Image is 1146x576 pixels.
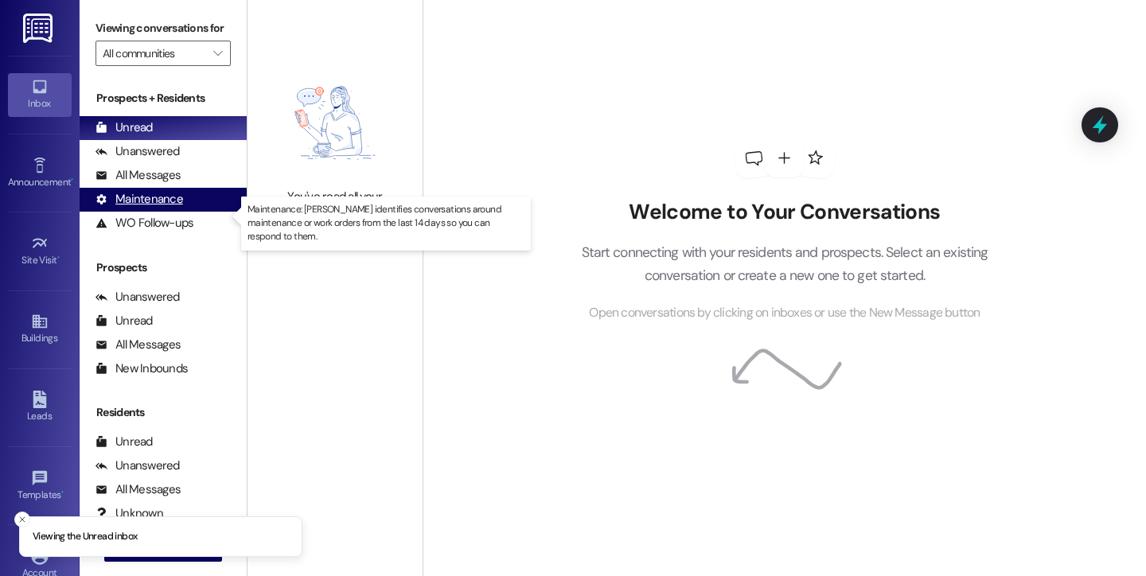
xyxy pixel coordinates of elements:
[95,313,153,329] div: Unread
[95,289,180,306] div: Unanswered
[95,119,153,136] div: Unread
[8,73,72,116] a: Inbox
[248,203,524,243] p: Maintenance: [PERSON_NAME] identifies conversations around maintenance or work orders from the la...
[23,14,56,43] img: ResiDesk Logo
[8,308,72,351] a: Buildings
[95,337,181,353] div: All Messages
[589,303,980,323] span: Open conversations by clicking on inboxes or use the New Message button
[57,252,60,263] span: •
[103,41,205,66] input: All communities
[95,143,180,160] div: Unanswered
[80,90,247,107] div: Prospects + Residents
[95,215,193,232] div: WO Follow-ups
[95,167,181,184] div: All Messages
[95,16,231,41] label: Viewing conversations for
[80,259,247,276] div: Prospects
[557,200,1012,225] h2: Welcome to Your Conversations
[557,241,1012,286] p: Start connecting with your residents and prospects. Select an existing conversation or create a n...
[8,230,72,273] a: Site Visit •
[265,65,405,181] img: empty-state
[95,191,183,208] div: Maintenance
[265,189,405,223] div: You've read all your messages - great job!
[8,465,72,508] a: Templates •
[95,481,181,498] div: All Messages
[95,434,153,450] div: Unread
[61,487,64,498] span: •
[71,174,73,185] span: •
[80,404,247,421] div: Residents
[95,360,188,377] div: New Inbounds
[33,530,137,544] p: Viewing the Unread inbox
[213,47,222,60] i: 
[14,512,30,527] button: Close toast
[95,457,180,474] div: Unanswered
[8,386,72,429] a: Leads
